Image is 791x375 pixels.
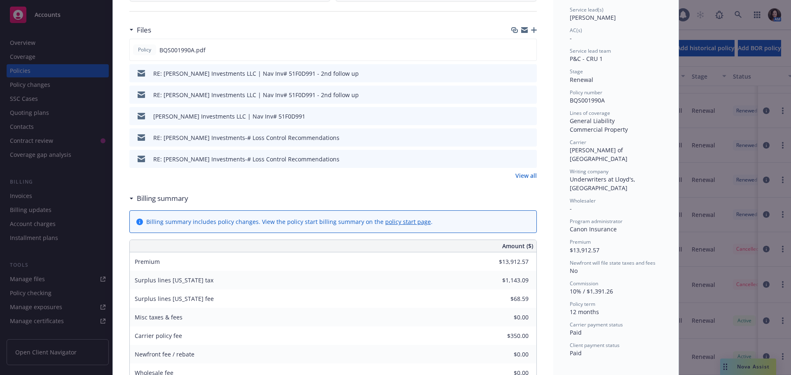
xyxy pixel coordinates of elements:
[135,276,213,284] span: Surplus lines [US_STATE] tax
[570,225,617,233] span: Canon Insurance
[480,293,534,305] input: 0.00
[570,68,583,75] span: Stage
[146,217,433,226] div: Billing summary includes policy changes. View the policy start billing summary on the .
[570,267,578,275] span: No
[153,155,339,163] div: RE: [PERSON_NAME] Investments-# Loss Control Recommendations
[570,280,598,287] span: Commission
[135,313,183,321] span: Misc taxes & fees
[480,274,534,286] input: 0.00
[480,348,534,361] input: 0.00
[570,218,623,225] span: Program administrator
[570,308,599,316] span: 12 months
[570,146,627,163] span: [PERSON_NAME] of [GEOGRAPHIC_DATA]
[570,349,582,357] span: Paid
[570,321,623,328] span: Carrier payment status
[153,69,359,78] div: RE: [PERSON_NAME] Investments LLC | Nav Inv# 51F0D991 - 2nd follow up
[570,168,608,175] span: Writing company
[153,133,339,142] div: RE: [PERSON_NAME] Investments-# Loss Control Recommendations
[153,112,305,121] div: [PERSON_NAME] Investments LLC | Nav Inv# 51F0D991
[570,89,602,96] span: Policy number
[526,155,534,163] button: preview file
[136,46,153,54] span: Policy
[570,238,591,245] span: Premium
[570,6,604,13] span: Service lead(s)
[135,258,160,266] span: Premium
[513,155,520,163] button: download file
[570,14,616,21] span: [PERSON_NAME]
[570,27,582,34] span: AC(s)
[570,175,637,192] span: Underwriters at Lloyd's, [GEOGRAPHIC_DATA]
[135,350,194,358] span: Newfront fee / rebate
[570,328,582,336] span: Paid
[570,47,611,54] span: Service lead team
[570,116,662,125] div: General Liability
[570,246,599,254] span: $13,912.57
[570,55,603,63] span: P&C - CRU 1
[502,242,533,250] span: Amount ($)
[570,34,572,42] span: -
[570,197,596,204] span: Wholesaler
[570,96,605,104] span: BQS001990A
[137,193,188,204] h3: Billing summary
[129,193,188,204] div: Billing summary
[153,91,359,99] div: RE: [PERSON_NAME] Investments LLC | Nav Inv# 51F0D991 - 2nd follow up
[570,205,572,212] span: -
[159,46,206,54] span: BQS001990A.pdf
[570,139,586,146] span: Carrier
[570,125,662,134] div: Commercial Property
[526,112,534,121] button: preview file
[526,133,534,142] button: preview file
[570,109,610,116] span: Lines of coverage
[135,332,182,340] span: Carrier policy fee
[513,133,520,142] button: download file
[513,91,520,99] button: download file
[526,69,534,78] button: preview file
[513,69,520,78] button: download file
[570,287,613,295] span: 10% / $1,391.26
[570,259,655,266] span: Newfront will file state taxes and fees
[137,25,151,35] h3: Files
[515,171,537,180] a: View all
[570,76,593,84] span: Renewal
[480,311,534,324] input: 0.00
[129,25,151,35] div: Files
[480,256,534,268] input: 0.00
[385,218,431,226] a: policy start page
[526,91,534,99] button: preview file
[513,46,519,54] button: download file
[570,342,620,349] span: Client payment status
[135,295,214,303] span: Surplus lines [US_STATE] fee
[480,330,534,342] input: 0.00
[570,300,595,307] span: Policy term
[526,46,533,54] button: preview file
[513,112,520,121] button: download file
